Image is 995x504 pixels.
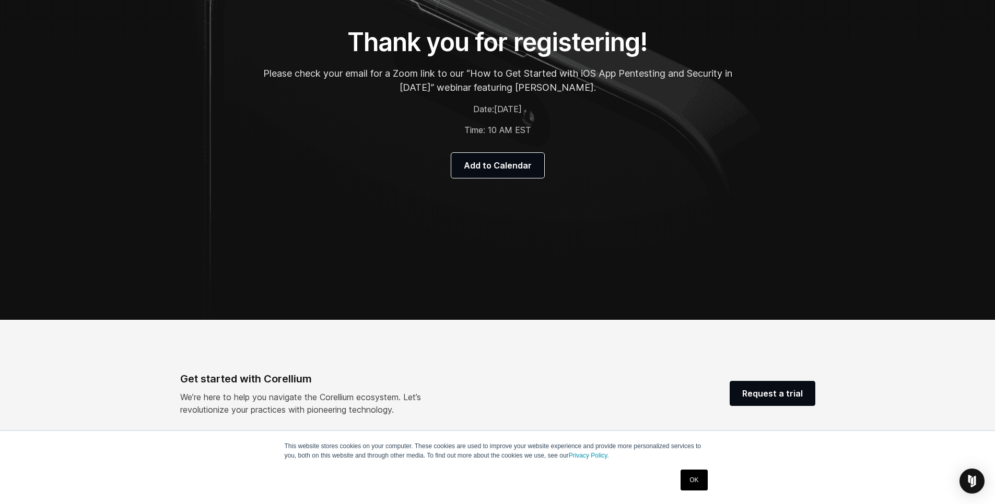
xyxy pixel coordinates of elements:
[494,104,522,114] span: [DATE]
[730,381,815,406] a: Request a trial
[681,470,707,490] a: OK
[569,452,609,459] a: Privacy Policy.
[451,153,544,178] a: Add to Calendar
[263,66,733,94] p: Please check your email for a Zoom link to our “How to Get Started with iOS App Pentesting and Se...
[285,441,711,460] p: This website stores cookies on your computer. These cookies are used to improve your website expe...
[180,371,448,387] div: Get started with Corellium
[263,124,733,136] p: Time: 10 AM EST
[180,391,448,416] p: We’re here to help you navigate the Corellium ecosystem. Let’s revolutionize your practices with ...
[263,27,733,58] h1: Thank you for registering!
[959,469,985,494] div: Open Intercom Messenger
[263,103,733,115] p: Date:
[464,159,532,172] span: Add to Calendar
